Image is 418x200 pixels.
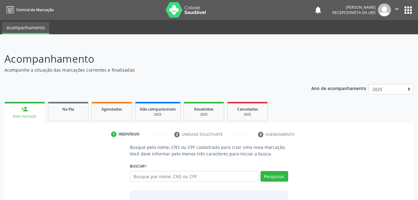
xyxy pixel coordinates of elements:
button: Pesquisar [261,171,288,182]
div: Nova marcação [9,114,40,119]
div: Indivíduo [119,131,139,137]
div: 2025 [188,112,219,117]
span: Cancelados [237,107,258,112]
a: Central de Marcação [4,5,54,15]
div: 2025 [232,112,263,117]
div: 1 [111,131,117,137]
button: notifications [314,6,322,14]
div: [PERSON_NAME] [332,5,376,10]
span: Na fila [62,107,74,112]
span: Agendados [101,107,122,112]
button:  [391,3,403,17]
p: Acompanhamento [4,51,291,67]
span: Recepcionista da UBS [332,10,376,15]
p: Busque pelo nome, CNS ou CPF cadastrado para criar uma nova marcação. Você deve informar pelo men... [130,144,288,157]
button: apps [403,5,414,16]
div: person_add [21,106,28,112]
label: Buscar [130,161,147,171]
span: Resolvidos [194,107,214,112]
img: img [378,3,391,17]
a: Acompanhamento [2,22,49,34]
p: Acompanhe a situação das marcações correntes e finalizadas [4,67,291,73]
div: 2025 [140,112,176,117]
p: Ano de acompanhamento [311,84,366,92]
i:  [393,6,400,12]
span: Central de Marcação [16,7,54,12]
input: Busque por nome, CNS ou CPF [130,171,258,182]
span: Não compareceram [140,107,176,112]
